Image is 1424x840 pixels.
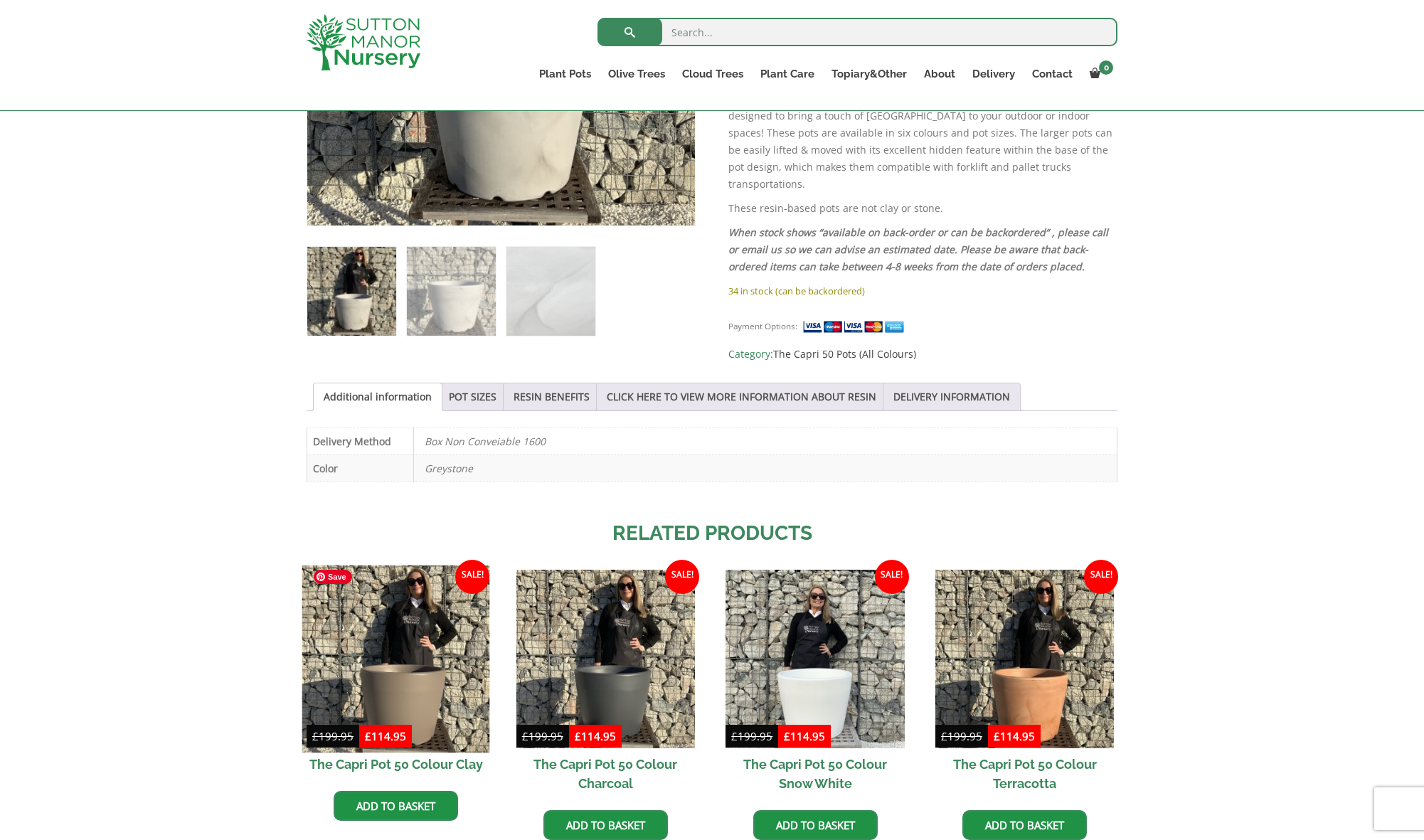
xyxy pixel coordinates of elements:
[314,570,352,584] span: Save
[731,729,772,743] bdi: 199.95
[728,321,797,331] small: Payment Options:
[312,729,319,743] span: £
[728,225,1108,273] em: When stock shows “available on back-order or can be backordered” , please call or email us so we ...
[307,427,1117,482] table: Product Details
[334,791,458,821] a: Add to basket: “The Capri Pot 50 Colour Clay”
[915,64,964,84] a: About
[365,729,371,743] span: £
[1081,64,1117,84] a: 0
[543,810,668,840] a: Add to basket: “The Capri Pot 50 Colour Charcoal”
[307,570,485,780] a: Sale! The Capri Pot 50 Colour Clay
[324,383,432,410] a: Additional information
[575,729,581,743] span: £
[726,570,904,748] img: The Capri Pot 50 Colour Snow White
[307,519,1117,548] h2: Related products
[1024,64,1081,84] a: Contact
[731,729,738,743] span: £
[935,748,1114,799] h2: The Capri Pot 50 Colour Terracotta
[802,319,909,334] img: payment supported
[365,729,406,743] bdi: 114.95
[964,64,1024,84] a: Delivery
[726,748,904,799] h2: The Capri Pot 50 Colour Snow White
[875,560,909,594] span: Sale!
[994,729,1035,743] bdi: 114.95
[575,729,616,743] bdi: 114.95
[728,90,1117,193] p: The Capri range offers a unique and contemporary style which has been designed to bring a touch o...
[1084,560,1118,594] span: Sale!
[307,454,414,482] th: Color
[994,729,1000,743] span: £
[784,729,790,743] span: £
[522,729,528,743] span: £
[753,810,878,840] a: Add to basket: “The Capri Pot 50 Colour Snow White”
[514,383,590,410] a: RESIN BENEFITS
[893,383,1010,410] a: DELIVERY INFORMATION
[752,64,823,84] a: Plant Care
[312,729,354,743] bdi: 199.95
[728,282,1117,299] p: 34 in stock (can be backordered)
[516,570,695,799] a: Sale! The Capri Pot 50 Colour Charcoal
[455,560,489,594] span: Sale!
[600,64,674,84] a: Olive Trees
[302,565,490,753] img: The Capri Pot 50 Colour Clay
[726,570,904,799] a: Sale! The Capri Pot 50 Colour Snow White
[597,18,1117,46] input: Search...
[665,560,699,594] span: Sale!
[307,14,420,70] img: logo
[962,810,1087,840] a: Add to basket: “The Capri Pot 50 Colour Terracotta”
[516,570,695,748] img: The Capri Pot 50 Colour Charcoal
[449,383,496,410] a: POT SIZES
[1099,60,1113,75] span: 0
[425,428,1106,454] p: Box Non Conveiable 1600
[728,346,1117,363] span: Category:
[307,748,485,780] h2: The Capri Pot 50 Colour Clay
[522,729,563,743] bdi: 199.95
[935,570,1114,748] img: The Capri Pot 50 Colour Terracotta
[941,729,982,743] bdi: 199.95
[674,64,752,84] a: Cloud Trees
[307,427,414,454] th: Delivery Method
[506,247,595,336] img: The Capri Pot 50 Colour Grey Stone - Image 3
[531,64,600,84] a: Plant Pots
[935,570,1114,799] a: Sale! The Capri Pot 50 Colour Terracotta
[307,247,396,336] img: The Capri Pot 50 Colour Grey Stone
[773,347,916,361] a: The Capri 50 Pots (All Colours)
[941,729,947,743] span: £
[407,247,496,336] img: The Capri Pot 50 Colour Grey Stone - Image 2
[823,64,915,84] a: Topiary&Other
[607,383,876,410] a: CLICK HERE TO VIEW MORE INFORMATION ABOUT RESIN
[728,200,1117,217] p: These resin-based pots are not clay or stone.
[784,729,825,743] bdi: 114.95
[516,748,695,799] h2: The Capri Pot 50 Colour Charcoal
[425,455,1106,482] p: Greystone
